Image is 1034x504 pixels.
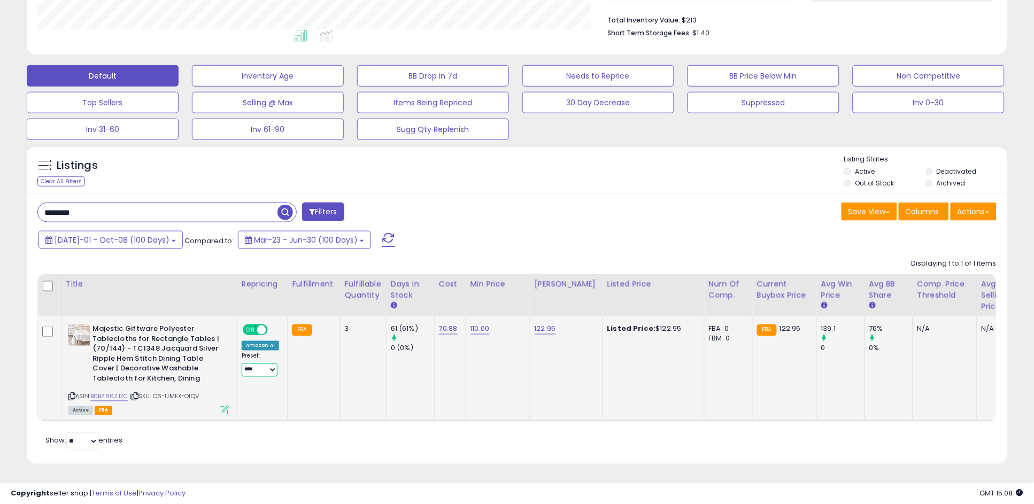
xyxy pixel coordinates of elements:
[607,324,656,334] b: Listed Price:
[522,92,674,113] button: 30 Day Decrease
[522,65,674,87] button: Needs to Reprice
[869,324,913,334] div: 76%
[66,278,233,290] div: Title
[302,203,344,221] button: Filters
[27,119,179,140] button: Inv 31-60
[357,65,509,87] button: BB Drop in 7d
[899,203,949,221] button: Columns
[357,119,509,140] button: Sugg Qty Replenish
[95,406,113,415] span: FBA
[192,119,344,140] button: Inv 61-90
[391,344,434,353] div: 0 (0%)
[292,278,335,290] div: Fulfillment
[917,278,973,301] div: Comp. Price Threshold
[242,278,283,290] div: Repricing
[439,324,458,335] a: 70.88
[780,324,801,334] span: 122.95
[391,301,397,311] small: Days In Stock.
[266,325,283,335] span: OFF
[906,206,939,217] span: Columns
[92,324,222,386] b: Majestic Giftware Polyester Tablecloths for Rectangle Tables | (70/144) - TC1348 Jacquard Silver ...
[842,203,897,221] button: Save View
[130,392,199,401] span: | SKU: C6-UMFX-Q1QV
[391,324,434,334] div: 61 (61%)
[357,92,509,113] button: Items Being Repriced
[292,324,312,336] small: FBA
[688,92,839,113] button: Suppressed
[982,324,1017,334] div: N/A
[869,278,908,301] div: Avg BB Share
[244,325,257,335] span: ON
[982,278,1021,312] div: Avg Selling Price
[869,344,913,353] div: 0%
[821,278,860,301] div: Avg Win Price
[27,92,179,113] button: Top Sellers
[607,278,700,290] div: Listed Price
[192,65,344,87] button: Inventory Age
[535,278,598,290] div: [PERSON_NAME]
[68,324,90,346] img: 412eASYbFJL._SL40_.jpg
[608,13,989,26] li: $213
[242,353,279,376] div: Preset:
[855,167,875,176] label: Active
[912,259,997,269] div: Displaying 1 to 1 of 1 items
[844,154,1007,165] p: Listing States:
[11,489,186,499] div: seller snap | |
[391,278,430,301] div: Days In Stock
[821,324,865,334] div: 139.1
[138,488,186,498] a: Privacy Policy
[853,65,1005,87] button: Non Competitive
[869,301,876,311] small: Avg BB Share.
[11,488,50,498] strong: Copyright
[90,392,128,401] a: B0BZ66ZJ7C
[709,324,744,334] div: FBA: 0
[439,278,461,290] div: Cost
[68,406,93,415] span: All listings currently available for purchase on Amazon
[608,15,681,25] b: Total Inventory Value:
[470,324,490,335] a: 110.00
[821,301,828,311] small: Avg Win Price.
[38,231,183,249] button: [DATE]-01 - Oct-08 (100 Days)
[192,92,344,113] button: Selling @ Max
[951,203,997,221] button: Actions
[254,235,358,245] span: Mar-23 - Jun-30 (100 Days)
[57,158,98,173] h5: Listings
[607,324,696,334] div: $122.95
[937,167,977,176] label: Deactivated
[91,488,137,498] a: Terms of Use
[757,278,812,301] div: Current Buybox Price
[937,179,966,188] label: Archived
[709,278,748,301] div: Num of Comp.
[693,28,710,38] span: $1.40
[55,235,169,245] span: [DATE]-01 - Oct-08 (100 Days)
[535,324,556,335] a: 122.95
[470,278,526,290] div: Min Price
[757,324,777,336] small: FBA
[853,92,1005,113] button: Inv 0-30
[980,488,1023,498] span: 2025-10-9 15:08 GMT
[27,65,179,87] button: Default
[345,324,378,334] div: 3
[238,231,371,249] button: Mar-23 - Jun-30 (100 Days)
[242,341,279,351] div: Amazon AI
[37,176,85,187] div: Clear All Filters
[688,65,839,87] button: BB Price Below Min
[709,334,744,344] div: FBM: 0
[821,344,865,353] div: 0
[855,179,894,188] label: Out of Stock
[184,236,234,246] span: Compared to:
[608,28,691,37] b: Short Term Storage Fees:
[345,278,382,301] div: Fulfillable Quantity
[68,324,229,414] div: ASIN:
[917,324,969,334] div: N/A
[45,436,122,446] span: Show: entries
